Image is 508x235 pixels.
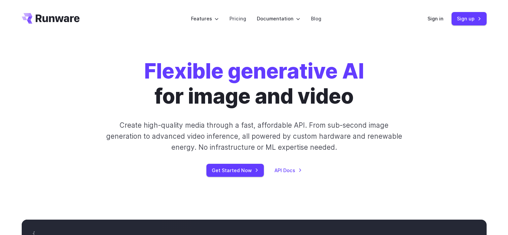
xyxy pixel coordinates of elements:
a: Blog [311,15,321,22]
a: Pricing [229,15,246,22]
strong: Flexible generative AI [144,58,364,84]
a: Get Started Now [206,164,264,177]
a: Sign up [452,12,487,25]
a: API Docs [275,166,302,174]
a: Go to / [22,13,80,24]
p: Create high-quality media through a fast, affordable API. From sub-second image generation to adv... [105,120,403,153]
a: Sign in [428,15,444,22]
label: Features [191,15,219,22]
h1: for image and video [144,59,364,109]
label: Documentation [257,15,300,22]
